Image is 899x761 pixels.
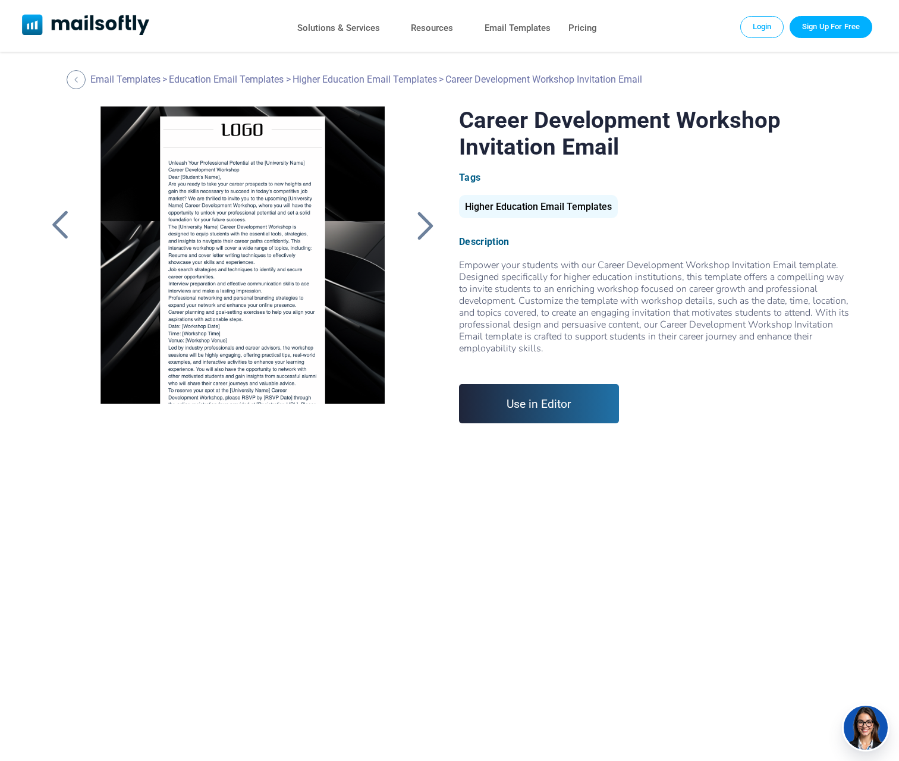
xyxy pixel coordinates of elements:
a: Email Templates [90,74,161,85]
a: Back [67,70,89,89]
a: Trial [790,16,872,37]
div: Tags [459,172,854,183]
a: Use in Editor [459,384,619,423]
a: Mailsoftly [22,14,150,37]
a: Pricing [568,20,597,37]
a: Back [410,210,440,241]
a: Email Templates [485,20,551,37]
a: Solutions & Services [297,20,380,37]
a: Resources [411,20,453,37]
div: Description [459,236,854,247]
div: Higher Education Email Templates [459,195,618,218]
a: Higher Education Email Templates [459,206,618,211]
div: Empower your students with our Career Development Workshop Invitation Email template. Designed sp... [459,259,854,366]
a: Higher Education Email Templates [293,74,437,85]
a: Career Development Workshop Invitation Email [84,106,401,404]
a: Education Email Templates [169,74,284,85]
a: Back [45,210,75,241]
a: Login [740,16,784,37]
h1: Career Development Workshop Invitation Email [459,106,854,160]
